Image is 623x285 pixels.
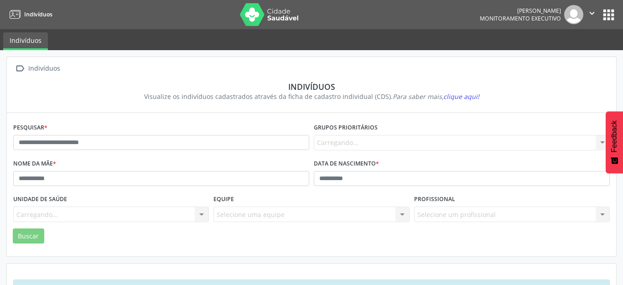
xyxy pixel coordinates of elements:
[13,192,67,207] label: Unidade de saúde
[480,15,561,22] span: Monitoramento Executivo
[13,228,44,244] button: Buscar
[13,121,47,135] label: Pesquisar
[20,92,603,101] div: Visualize os indivíduos cadastrados através da ficha de cadastro individual (CDS).
[443,92,479,101] span: clique aqui!
[213,192,234,207] label: Equipe
[13,62,62,75] a:  Indivíduos
[20,82,603,92] div: Indivíduos
[601,7,617,23] button: apps
[564,5,583,24] img: img
[314,157,379,171] label: Data de nascimento
[13,157,56,171] label: Nome da mãe
[13,62,26,75] i: 
[314,121,378,135] label: Grupos prioritários
[6,7,52,22] a: Indivíduos
[24,10,52,18] span: Indivíduos
[583,5,601,24] button: 
[606,111,623,173] button: Feedback - Mostrar pesquisa
[3,32,48,50] a: Indivíduos
[587,8,597,18] i: 
[480,7,561,15] div: [PERSON_NAME]
[393,92,479,101] i: Para saber mais,
[26,62,62,75] div: Indivíduos
[610,120,618,152] span: Feedback
[414,192,455,207] label: Profissional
